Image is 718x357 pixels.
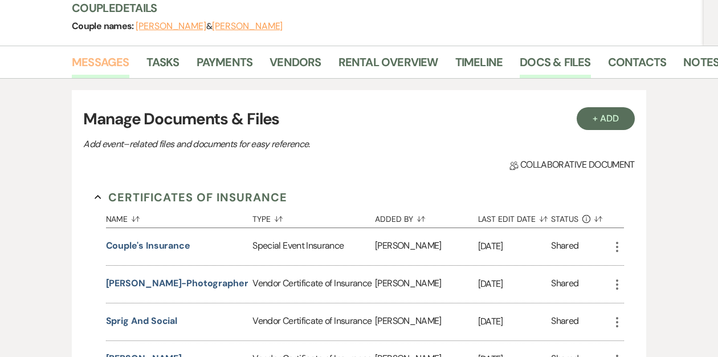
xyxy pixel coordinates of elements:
[252,228,375,265] div: Special Event Insurance
[95,189,288,206] button: Certificates of Insurance
[72,20,136,32] span: Couple names:
[509,158,635,172] span: Collaborative document
[270,53,321,78] a: Vendors
[136,22,206,31] button: [PERSON_NAME]
[551,239,578,254] div: Shared
[72,53,129,78] a: Messages
[252,206,375,228] button: Type
[252,303,375,340] div: Vendor Certificate of Insurance
[375,228,478,265] div: [PERSON_NAME]
[478,206,552,228] button: Last Edit Date
[338,53,438,78] a: Rental Overview
[551,215,578,223] span: Status
[551,277,578,292] div: Shared
[478,239,552,254] p: [DATE]
[520,53,590,78] a: Docs & Files
[478,314,552,329] p: [DATE]
[83,137,482,152] p: Add event–related files and documents for easy reference.
[252,266,375,303] div: Vendor Certificate of Insurance
[83,107,635,131] h3: Manage Documents & Files
[375,266,478,303] div: [PERSON_NAME]
[136,21,283,32] span: &
[375,206,478,228] button: Added By
[577,107,635,130] button: + Add
[551,206,610,228] button: Status
[106,314,178,328] button: Sprig and Social
[197,53,253,78] a: Payments
[212,22,283,31] button: [PERSON_NAME]
[146,53,179,78] a: Tasks
[608,53,667,78] a: Contacts
[551,314,578,330] div: Shared
[455,53,503,78] a: Timeline
[106,277,248,290] button: [PERSON_NAME]-Photographer
[106,239,191,253] button: Couple's Insurance
[375,303,478,340] div: [PERSON_NAME]
[106,206,253,228] button: Name
[478,277,552,291] p: [DATE]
